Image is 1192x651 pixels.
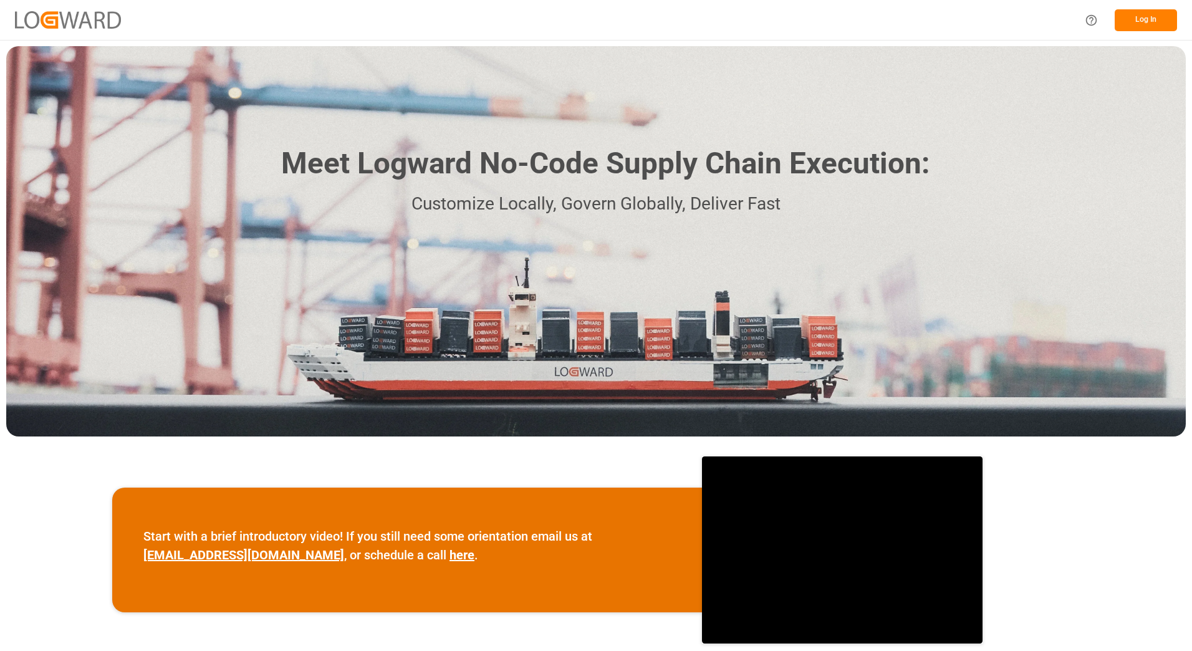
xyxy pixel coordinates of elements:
a: [EMAIL_ADDRESS][DOMAIN_NAME] [143,547,344,562]
p: Customize Locally, Govern Globally, Deliver Fast [262,190,930,218]
a: here [449,547,474,562]
p: Start with a brief introductory video! If you still need some orientation email us at , or schedu... [143,527,671,564]
img: Logward_new_orange.png [15,11,121,28]
button: Help Center [1077,6,1105,34]
h1: Meet Logward No-Code Supply Chain Execution: [281,142,930,186]
button: Log In [1115,9,1177,31]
